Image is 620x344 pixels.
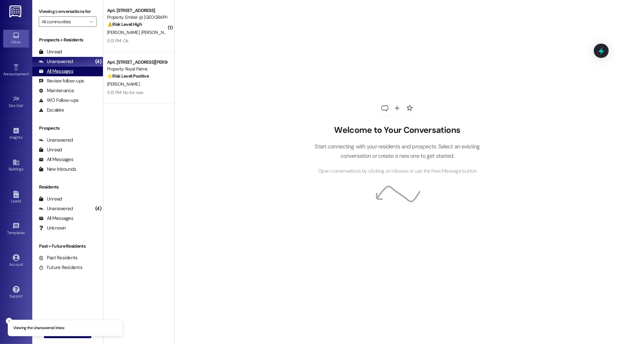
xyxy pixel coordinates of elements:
[39,196,62,202] div: Unread
[39,58,73,65] div: Unanswered
[13,325,65,331] p: Viewing the Unanswered inbox
[39,264,82,271] div: Future Residents
[3,220,29,238] a: Templates •
[107,59,167,66] div: Apt. [STREET_ADDRESS][PERSON_NAME]
[107,14,167,21] div: Property: Ember @ [GEOGRAPHIC_DATA]
[305,142,490,160] p: Start connecting with your residents and prospects. Select an existing conversation or create a n...
[107,38,129,44] div: 5:13 PM: Ok.
[107,21,142,27] strong: ⚠️ Risk Level: High
[3,284,29,301] a: Support
[32,184,103,190] div: Residents
[107,29,141,35] span: [PERSON_NAME]
[6,318,12,324] button: Close toast
[3,93,29,111] a: Site Visit •
[9,5,23,17] img: ResiDesk Logo
[22,134,23,139] span: •
[39,146,62,153] div: Unread
[32,243,103,250] div: Past + Future Residents
[39,97,78,104] div: WO Follow-ups
[23,102,24,107] span: •
[39,205,73,212] div: Unanswered
[3,189,29,206] a: Leads
[107,7,167,14] div: Apt. [STREET_ADDRESS]
[42,16,86,27] input: All communities
[39,68,73,75] div: All Messages
[32,125,103,132] div: Prospects
[39,137,73,144] div: Unanswered
[107,81,139,87] span: [PERSON_NAME]
[107,73,149,79] strong: 🌟 Risk Level: Positive
[3,157,29,174] a: Buildings
[107,66,167,72] div: Property: Royal Palms
[3,252,29,270] a: Account
[305,125,490,135] h2: Welcome to Your Conversations
[141,29,173,35] span: [PERSON_NAME]
[39,107,64,113] div: Escalate
[318,167,476,175] span: Open conversations by clicking on inboxes or use the New Message button
[94,57,103,67] div: (4)
[39,215,73,222] div: All Messages
[39,6,97,16] label: Viewing conversations for
[39,225,66,231] div: Unknown
[39,78,84,84] div: Review follow-ups
[39,254,78,261] div: Past Residents
[29,71,30,75] span: •
[89,19,93,24] i: 
[94,204,103,214] div: (4)
[39,166,76,173] div: New Inbounds
[39,156,73,163] div: All Messages
[3,125,29,143] a: Insights •
[3,30,29,47] a: Inbox
[39,87,74,94] div: Maintenance
[39,48,62,55] div: Unread
[32,37,103,43] div: Prospects + Residents
[107,90,144,95] div: 5:13 PM: No for now
[25,230,26,234] span: •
